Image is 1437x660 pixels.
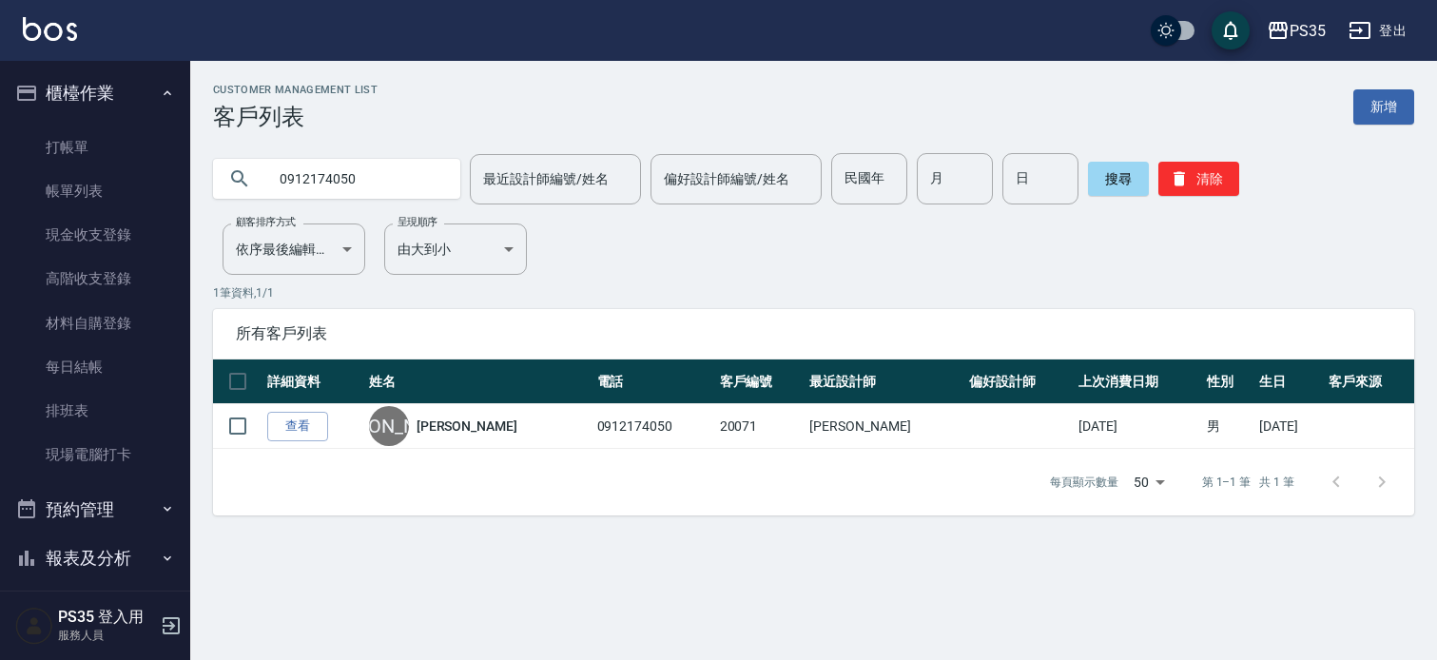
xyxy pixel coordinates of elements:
[262,359,364,404] th: 詳細資料
[1074,404,1202,449] td: [DATE]
[1290,19,1326,43] div: PS35
[267,412,328,441] a: 查看
[1254,404,1324,449] td: [DATE]
[805,359,964,404] th: 最近設計師
[8,534,183,583] button: 報表及分析
[592,404,715,449] td: 0912174050
[8,433,183,476] a: 現場電腦打卡
[417,417,517,436] a: [PERSON_NAME]
[8,583,183,632] button: 客戶管理
[592,359,715,404] th: 電話
[1088,162,1149,196] button: 搜尋
[715,404,806,449] td: 20071
[364,359,592,404] th: 姓名
[8,126,183,169] a: 打帳單
[15,607,53,645] img: Person
[1254,359,1324,404] th: 生日
[236,215,296,229] label: 顧客排序方式
[1259,11,1333,50] button: PS35
[8,213,183,257] a: 現金收支登錄
[58,627,155,644] p: 服務人員
[805,404,964,449] td: [PERSON_NAME]
[1202,404,1254,449] td: 男
[8,389,183,433] a: 排班表
[398,215,437,229] label: 呈現順序
[23,17,77,41] img: Logo
[1324,359,1414,404] th: 客戶來源
[384,223,527,275] div: 由大到小
[1050,474,1118,491] p: 每頁顯示數量
[1341,13,1414,49] button: 登出
[1074,359,1202,404] th: 上次消費日期
[213,84,378,96] h2: Customer Management List
[8,301,183,345] a: 材料自購登錄
[1202,474,1294,491] p: 第 1–1 筆 共 1 筆
[8,345,183,389] a: 每日結帳
[8,68,183,118] button: 櫃檯作業
[1126,456,1172,508] div: 50
[715,359,806,404] th: 客戶編號
[1158,162,1239,196] button: 清除
[236,324,1391,343] span: 所有客戶列表
[58,608,155,627] h5: PS35 登入用
[369,406,409,446] div: [PERSON_NAME]
[1202,359,1254,404] th: 性別
[213,104,378,130] h3: 客戶列表
[8,169,183,213] a: 帳單列表
[1353,89,1414,125] a: 新增
[1212,11,1250,49] button: save
[266,153,445,204] input: 搜尋關鍵字
[8,257,183,301] a: 高階收支登錄
[964,359,1074,404] th: 偏好設計師
[8,485,183,534] button: 預約管理
[213,284,1414,301] p: 1 筆資料, 1 / 1
[223,223,365,275] div: 依序最後編輯時間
